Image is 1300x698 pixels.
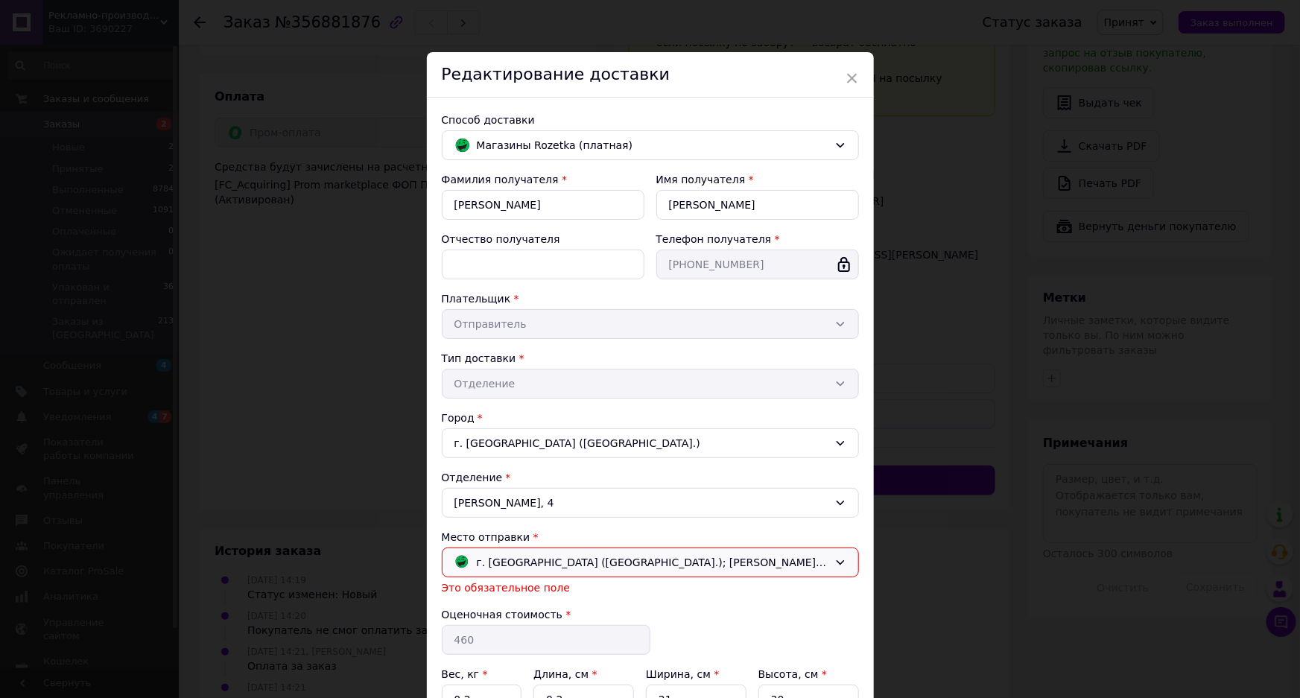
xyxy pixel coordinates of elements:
label: Высота, см [758,668,827,680]
label: Имя получателя [656,174,746,185]
label: Отчество получателя [442,233,560,245]
div: Редактирование доставки [427,52,874,98]
label: Фамилия получателя [442,174,559,185]
span: × [846,66,859,91]
label: Ширина, см [646,668,719,680]
input: +380 [656,250,859,279]
label: Оценочная стоимость [442,609,563,621]
div: Плательщик [442,291,859,306]
div: Отделение [442,470,859,485]
span: Магазины Rozetka (платная) [477,137,828,153]
div: Тип доставки [442,351,859,366]
label: Длина, см [533,668,597,680]
span: г. [GEOGRAPHIC_DATA] ([GEOGRAPHIC_DATA].); [PERSON_NAME][STREET_ADDRESS] [477,554,828,571]
div: г. [GEOGRAPHIC_DATA] ([GEOGRAPHIC_DATA].) [442,428,859,458]
div: Город [442,410,859,425]
div: Способ доставки [442,112,859,127]
div: Место отправки [442,530,859,545]
label: Телефон получателя [656,233,772,245]
label: Вес, кг [442,668,488,680]
span: Это обязательное поле [442,582,571,594]
div: [PERSON_NAME], 4 [442,488,859,518]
